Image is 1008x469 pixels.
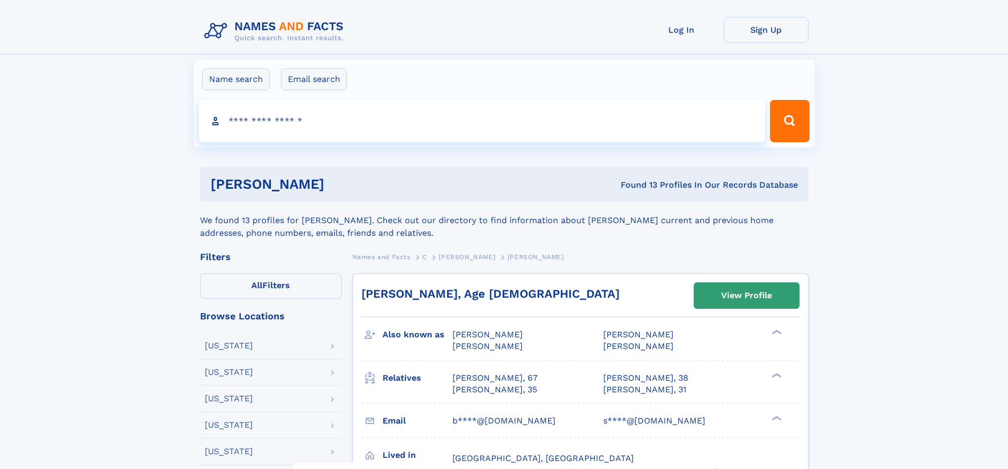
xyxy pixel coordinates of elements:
[281,68,347,90] label: Email search
[199,100,766,142] input: search input
[383,326,452,344] h3: Also known as
[211,178,473,191] h1: [PERSON_NAME]
[205,342,253,350] div: [US_STATE]
[202,68,270,90] label: Name search
[352,250,411,263] a: Names and Facts
[422,250,427,263] a: C
[452,372,538,384] a: [PERSON_NAME], 67
[603,384,686,396] a: [PERSON_NAME], 31
[383,369,452,387] h3: Relatives
[603,372,688,384] a: [PERSON_NAME], 38
[721,283,772,308] div: View Profile
[200,17,352,45] img: Logo Names and Facts
[603,341,674,351] span: [PERSON_NAME]
[383,412,452,430] h3: Email
[639,17,724,43] a: Log In
[251,280,262,290] span: All
[383,446,452,464] h3: Lived in
[507,253,564,261] span: [PERSON_NAME]
[422,253,427,261] span: C
[452,453,634,463] span: [GEOGRAPHIC_DATA], [GEOGRAPHIC_DATA]
[439,253,495,261] span: [PERSON_NAME]
[724,17,809,43] a: Sign Up
[361,287,620,300] a: [PERSON_NAME], Age [DEMOGRAPHIC_DATA]
[452,329,523,339] span: [PERSON_NAME]
[473,179,798,191] div: Found 13 Profiles In Our Records Database
[452,341,523,351] span: [PERSON_NAME]
[205,394,253,403] div: [US_STATE]
[694,283,799,308] a: View Profile
[769,372,782,379] div: ❯
[200,273,342,299] label: Filters
[603,329,674,339] span: [PERSON_NAME]
[439,250,495,263] a: [PERSON_NAME]
[769,415,782,421] div: ❯
[200,252,342,262] div: Filters
[205,368,253,376] div: [US_STATE]
[770,100,809,142] button: Search Button
[452,384,537,396] a: [PERSON_NAME], 35
[769,329,782,336] div: ❯
[200,311,342,321] div: Browse Locations
[205,421,253,429] div: [US_STATE]
[205,447,253,456] div: [US_STATE]
[200,201,809,240] div: We found 13 profiles for [PERSON_NAME]. Check out our directory to find information about [PERSON...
